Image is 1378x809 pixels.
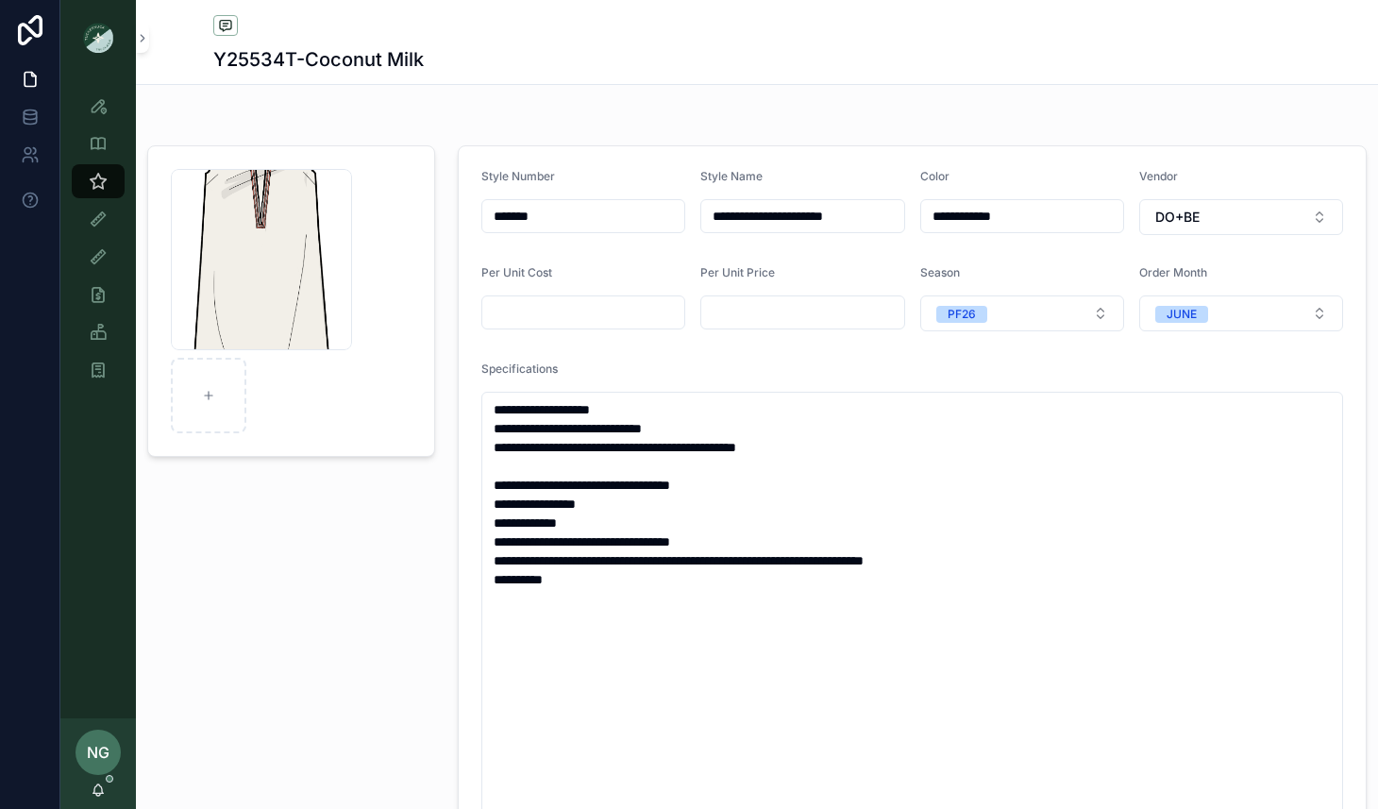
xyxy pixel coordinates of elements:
span: Style Name [700,169,763,183]
button: Select Button [920,295,1124,331]
h1: Y25534T-Coconut Milk [213,46,424,73]
div: JUNE [1167,306,1197,323]
button: Select Button [1139,295,1343,331]
span: Order Month [1139,265,1207,279]
span: Color [920,169,949,183]
span: Specifications [481,362,558,376]
div: PF26 [948,306,976,323]
span: Per Unit Price [700,265,775,279]
span: Vendor [1139,169,1178,183]
span: NG [87,741,109,764]
span: Style Number [481,169,555,183]
span: DO+BE [1155,208,1200,227]
span: Season [920,265,960,279]
span: Per Unit Cost [481,265,552,279]
button: Select Button [1139,199,1343,235]
div: scrollable content [60,76,136,412]
img: App logo [83,23,113,53]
